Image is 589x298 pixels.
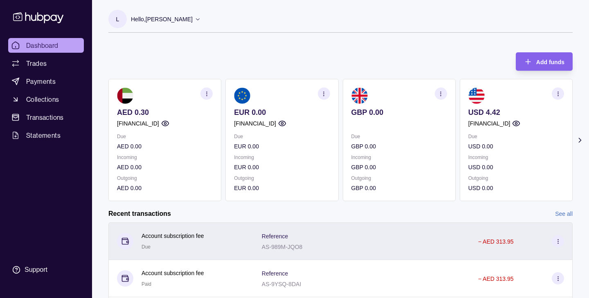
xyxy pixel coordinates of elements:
p: AED 0.30 [117,108,213,117]
p: Reference [262,233,288,240]
p: Outgoing [468,174,564,183]
p: AED 0.00 [117,184,213,193]
a: Support [8,261,84,278]
div: Support [25,265,47,274]
span: Add funds [536,59,564,65]
p: EUR 0.00 [234,142,330,151]
p: Incoming [351,153,447,162]
p: GBP 0.00 [351,184,447,193]
p: USD 0.00 [468,163,564,172]
p: Account subscription fee [142,231,204,240]
p: GBP 0.00 [351,108,447,117]
p: Incoming [117,153,213,162]
p: EUR 0.00 [234,163,330,172]
a: See all [555,209,573,218]
span: Paid [142,281,151,287]
p: Outgoing [351,174,447,183]
p: AED 0.00 [117,142,213,151]
a: Trades [8,56,84,71]
p: USD 0.00 [468,142,564,151]
p: Due [468,132,564,141]
p: [FINANCIAL_ID] [234,119,276,128]
p: USD 4.42 [468,108,564,117]
p: [FINANCIAL_ID] [117,119,159,128]
button: Add funds [516,52,573,71]
p: Incoming [468,153,564,162]
img: eu [234,87,250,104]
span: Due [142,244,151,250]
p: Due [234,132,330,141]
h2: Recent transactions [108,209,171,218]
p: AS-989M-JQO8 [262,244,303,250]
p: AS-9YSQ-8DAI [262,281,301,287]
img: us [468,87,485,104]
p: Outgoing [234,174,330,183]
p: AED 0.00 [117,163,213,172]
p: Outgoing [117,174,213,183]
img: gb [351,87,368,104]
p: Due [351,132,447,141]
p: GBP 0.00 [351,163,447,172]
p: − AED 313.95 [478,276,514,282]
p: EUR 0.00 [234,108,330,117]
a: Statements [8,128,84,143]
a: Dashboard [8,38,84,53]
a: Transactions [8,110,84,125]
p: Hello, [PERSON_NAME] [131,15,193,24]
img: ae [117,87,133,104]
p: − AED 313.95 [478,238,514,245]
span: Collections [26,94,59,104]
a: Collections [8,92,84,107]
span: Statements [26,130,61,140]
span: Trades [26,58,47,68]
p: [FINANCIAL_ID] [468,119,510,128]
p: Account subscription fee [142,269,204,278]
p: GBP 0.00 [351,142,447,151]
p: L [116,15,119,24]
span: Dashboard [26,40,58,50]
p: Due [117,132,213,141]
span: Transactions [26,112,64,122]
p: EUR 0.00 [234,184,330,193]
p: USD 0.00 [468,184,564,193]
span: Payments [26,76,56,86]
a: Payments [8,74,84,89]
p: Incoming [234,153,330,162]
p: Reference [262,270,288,277]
